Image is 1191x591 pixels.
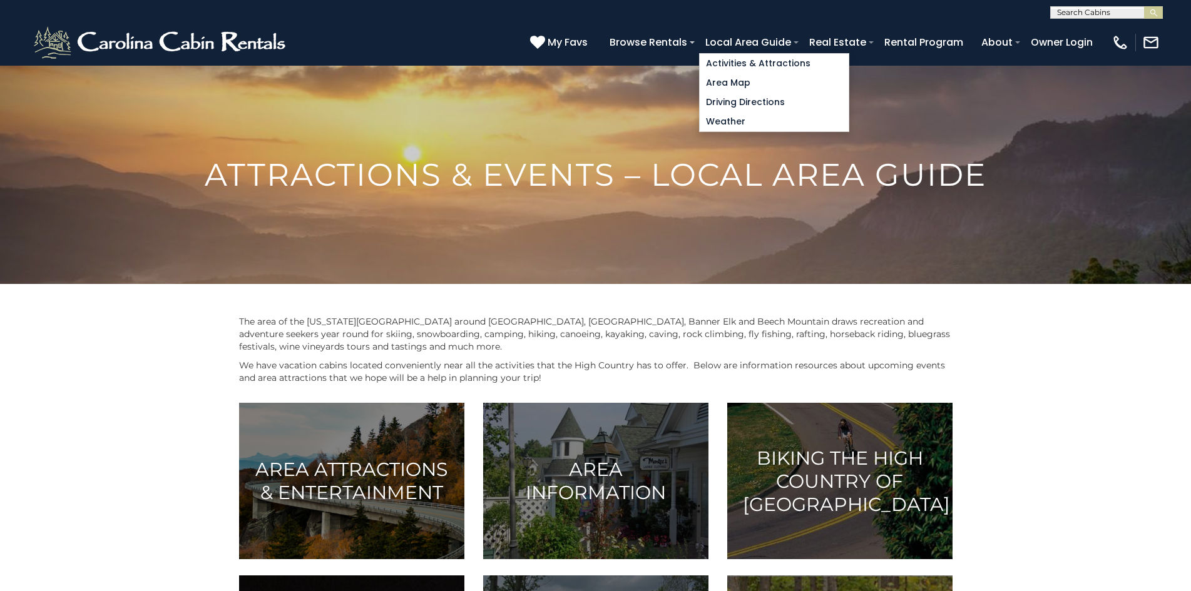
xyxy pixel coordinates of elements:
[499,458,693,504] h3: Area Information
[700,73,849,93] a: Area Map
[975,31,1019,53] a: About
[255,458,449,504] h3: Area Attractions & Entertainment
[699,31,797,53] a: Local Area Guide
[603,31,693,53] a: Browse Rentals
[548,34,588,50] span: My Favs
[700,93,849,112] a: Driving Directions
[483,403,708,559] a: Area Information
[239,403,464,559] a: Area Attractions & Entertainment
[743,447,937,516] h3: Biking the High Country of [GEOGRAPHIC_DATA]
[727,403,953,559] a: Biking the High Country of [GEOGRAPHIC_DATA]
[31,24,291,61] img: White-1-2.png
[803,31,872,53] a: Real Estate
[1142,34,1160,51] img: mail-regular-white.png
[1112,34,1129,51] img: phone-regular-white.png
[700,54,849,73] a: Activities & Attractions
[239,315,953,353] p: The area of the [US_STATE][GEOGRAPHIC_DATA] around [GEOGRAPHIC_DATA], [GEOGRAPHIC_DATA], Banner E...
[1025,31,1099,53] a: Owner Login
[530,34,591,51] a: My Favs
[239,359,953,384] p: We have vacation cabins located conveniently near all the activities that the High Country has to...
[700,112,849,131] a: Weather
[878,31,969,53] a: Rental Program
